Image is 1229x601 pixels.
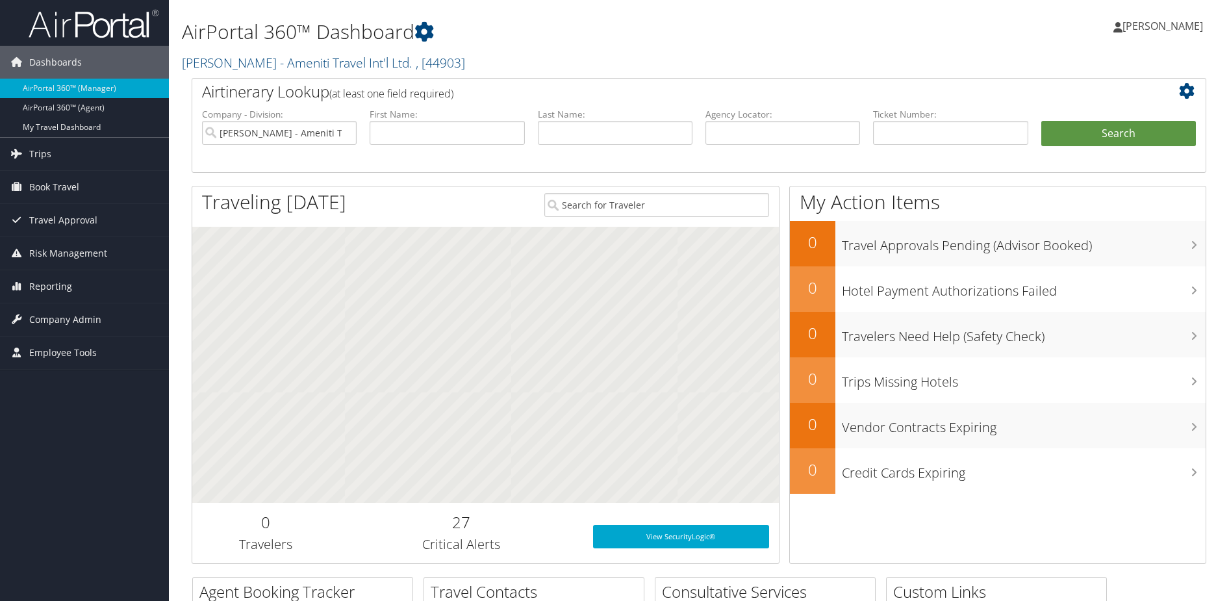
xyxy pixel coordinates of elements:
[790,221,1206,266] a: 0Travel Approvals Pending (Advisor Booked)
[349,535,574,554] h3: Critical Alerts
[349,511,574,533] h2: 27
[842,457,1206,482] h3: Credit Cards Expiring
[842,275,1206,300] h3: Hotel Payment Authorizations Failed
[182,18,871,45] h1: AirPortal 360™ Dashboard
[790,448,1206,494] a: 0Credit Cards Expiring
[29,303,101,336] span: Company Admin
[29,337,97,369] span: Employee Tools
[790,368,835,390] h2: 0
[842,412,1206,437] h3: Vendor Contracts Expiring
[29,237,107,270] span: Risk Management
[202,81,1111,103] h2: Airtinerary Lookup
[705,108,860,121] label: Agency Locator:
[790,188,1206,216] h1: My Action Items
[790,277,835,299] h2: 0
[416,54,465,71] span: , [ 44903 ]
[790,322,835,344] h2: 0
[29,46,82,79] span: Dashboards
[593,525,769,548] a: View SecurityLogic®
[842,230,1206,255] h3: Travel Approvals Pending (Advisor Booked)
[790,403,1206,448] a: 0Vendor Contracts Expiring
[202,535,329,554] h3: Travelers
[370,108,524,121] label: First Name:
[1113,6,1216,45] a: [PERSON_NAME]
[1041,121,1196,147] button: Search
[842,321,1206,346] h3: Travelers Need Help (Safety Check)
[544,193,769,217] input: Search for Traveler
[790,266,1206,312] a: 0Hotel Payment Authorizations Failed
[790,312,1206,357] a: 0Travelers Need Help (Safety Check)
[790,459,835,481] h2: 0
[790,413,835,435] h2: 0
[1122,19,1203,33] span: [PERSON_NAME]
[842,366,1206,391] h3: Trips Missing Hotels
[29,270,72,303] span: Reporting
[538,108,692,121] label: Last Name:
[182,54,465,71] a: [PERSON_NAME] - Ameniti Travel Int'l Ltd.
[29,138,51,170] span: Trips
[873,108,1028,121] label: Ticket Number:
[790,357,1206,403] a: 0Trips Missing Hotels
[29,8,158,39] img: airportal-logo.png
[790,231,835,253] h2: 0
[202,188,346,216] h1: Traveling [DATE]
[202,511,329,533] h2: 0
[329,86,453,101] span: (at least one field required)
[29,171,79,203] span: Book Travel
[29,204,97,237] span: Travel Approval
[202,108,357,121] label: Company - Division:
